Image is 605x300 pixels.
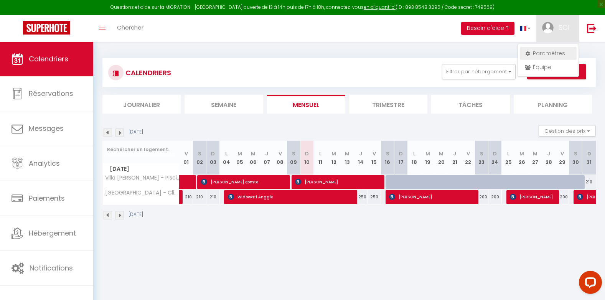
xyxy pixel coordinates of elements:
span: [PERSON_NAME] [295,175,380,189]
span: Réservations [29,89,73,98]
th: 08 [274,141,287,175]
li: Mensuel [267,95,345,114]
div: 200 [475,190,488,204]
button: Besoin d'aide ? [461,22,514,35]
th: 21 [448,141,462,175]
div: 200 [556,190,569,204]
p: [DATE] [129,129,143,136]
li: Journalier [102,95,181,114]
abbr: M [425,150,430,157]
abbr: D [305,150,309,157]
iframe: LiveChat chat widget [573,268,605,300]
li: Planning [514,95,592,114]
th: 11 [314,141,327,175]
th: 19 [421,141,435,175]
th: 16 [381,141,394,175]
abbr: V [185,150,188,157]
th: 04 [220,141,233,175]
th: 13 [341,141,354,175]
th: 27 [529,141,542,175]
th: 09 [287,141,300,175]
abbr: S [574,150,577,157]
abbr: M [237,150,242,157]
span: [PERSON_NAME] [389,190,474,204]
th: 02 [193,141,206,175]
abbr: S [198,150,201,157]
th: 22 [462,141,475,175]
a: ... SCI [536,15,579,42]
abbr: M [533,150,537,157]
abbr: J [265,150,268,157]
abbr: J [453,150,456,157]
a: en cliquant ici [364,4,396,10]
a: Paramètres [520,47,577,60]
abbr: S [480,150,483,157]
span: Notifications [30,263,73,273]
th: 26 [515,141,529,175]
abbr: D [399,150,403,157]
div: 250 [368,190,381,204]
li: Semaine [185,95,263,114]
img: logout [587,23,597,33]
abbr: V [467,150,470,157]
span: SCI [559,23,569,32]
p: [DATE] [129,211,143,218]
span: [DATE] [103,163,179,175]
th: 29 [556,141,569,175]
a: Équipe [520,61,577,74]
abbr: L [507,150,509,157]
span: Villa [PERSON_NAME] - Piscine - Clim - Wi-Fi - Parking [104,175,181,181]
abbr: D [211,150,215,157]
div: 200 [488,190,502,204]
img: Super Booking [23,21,70,35]
abbr: M [251,150,256,157]
div: 210 [193,190,206,204]
span: Messages [29,124,64,133]
abbr: S [292,150,295,157]
th: 14 [354,141,368,175]
span: Widowati Anggie [228,190,353,204]
abbr: D [493,150,497,157]
div: 250 [354,190,368,204]
li: Tâches [431,95,509,114]
span: [GEOGRAPHIC_DATA] - Clim - Wi-Fi - Parking [104,190,181,196]
span: Hébergement [29,228,76,238]
span: Paiements [29,193,65,203]
th: 06 [247,141,260,175]
abbr: D [587,150,591,157]
th: 20 [435,141,448,175]
span: [PERSON_NAME] comte [201,175,286,189]
abbr: L [413,150,415,157]
a: Chercher [111,15,149,42]
th: 24 [488,141,502,175]
span: Analytics [29,158,60,168]
div: 210 [206,190,220,204]
th: 07 [260,141,274,175]
div: 210 [582,175,596,189]
div: 210 [180,190,193,204]
abbr: M [519,150,524,157]
span: Calendriers [29,54,68,64]
th: 23 [475,141,488,175]
button: Filtrer par hébergement [442,64,516,79]
abbr: M [345,150,349,157]
th: 25 [502,141,515,175]
th: 15 [368,141,381,175]
abbr: L [225,150,227,157]
th: 10 [300,141,314,175]
h3: CALENDRIERS [124,64,171,81]
span: Chercher [117,23,143,31]
th: 12 [327,141,341,175]
abbr: V [560,150,564,157]
img: ... [542,22,554,33]
abbr: V [373,150,376,157]
th: 17 [394,141,408,175]
abbr: J [547,150,550,157]
th: 28 [542,141,556,175]
abbr: M [439,150,443,157]
th: 18 [408,141,421,175]
th: 31 [582,141,596,175]
abbr: J [359,150,362,157]
abbr: M [331,150,336,157]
